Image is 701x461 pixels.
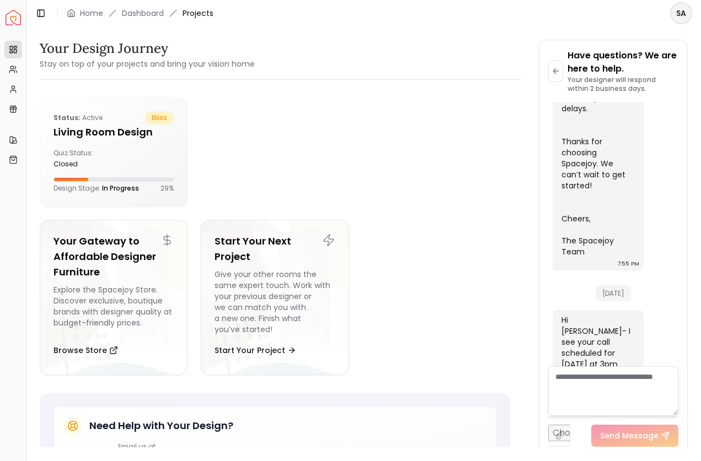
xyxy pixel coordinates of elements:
[6,10,21,25] img: Spacejoy Logo
[53,113,81,122] b: Status:
[40,40,255,57] h3: Your Design Journey
[102,183,139,193] span: In Progress
[568,49,678,75] p: Have questions? We are here to help.
[6,10,21,25] a: Spacejoy
[40,220,188,375] a: Your Gateway to Affordable Designer FurnitureExplore the Spacejoy Store. Discover exclusive, bout...
[53,160,109,169] div: closed
[53,124,174,140] h5: Living Room design
[53,339,118,361] button: Browse Store
[215,269,335,335] div: Give your other rooms the same expert touch. Work with your previous designer or we can match you...
[618,258,639,269] div: 7:55 PM
[53,149,109,169] div: Quiz Status:
[89,418,233,433] h5: Need Help with Your Design?
[671,3,691,23] span: SA
[67,8,213,19] nav: breadcrumb
[160,184,174,193] p: 29 %
[561,314,633,392] div: Hi [PERSON_NAME]- I see your call scheduled for [DATE] at 3pm EST- see you then!
[53,111,103,124] p: active
[201,220,349,375] a: Start Your Next ProjectGive your other rooms the same expert touch. Work with your previous desig...
[145,111,174,124] span: bliss
[53,284,174,335] div: Explore the Spacejoy Store. Discover exclusive, boutique brands with designer quality at budget-f...
[53,184,139,193] p: Design Stage:
[122,8,164,19] a: Dashboard
[596,285,631,301] span: [DATE]
[118,442,183,451] p: Email us at
[568,75,678,93] p: Your designer will respond within 2 business days.
[215,234,335,264] h5: Start Your Next Project
[53,234,174,280] h5: Your Gateway to Affordable Designer Furniture
[80,8,103,19] a: Home
[215,339,296,361] button: Start Your Project
[670,2,692,24] button: SA
[40,58,255,69] small: Stay on top of your projects and bring your vision home
[183,8,213,19] span: Projects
